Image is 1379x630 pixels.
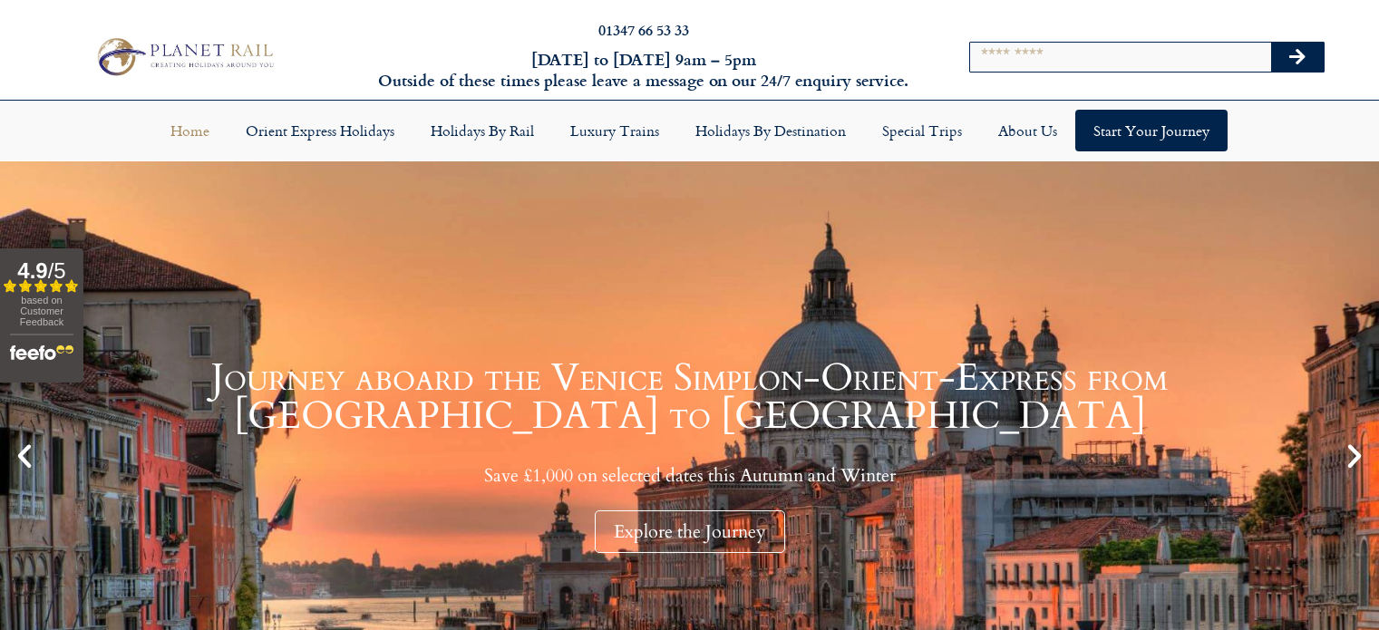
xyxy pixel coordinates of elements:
a: Luxury Trains [552,110,677,151]
a: Special Trips [864,110,980,151]
img: Planet Rail Train Holidays Logo [90,34,278,80]
p: Save £1,000 on selected dates this Autumn and Winter [45,464,1334,487]
div: Explore the Journey [595,510,785,553]
a: Holidays by Rail [413,110,552,151]
a: 01347 66 53 33 [598,19,689,40]
div: Next slide [1339,441,1370,471]
a: Home [152,110,228,151]
a: Holidays by Destination [677,110,864,151]
h6: [DATE] to [DATE] 9am – 5pm Outside of these times please leave a message on our 24/7 enquiry serv... [373,49,915,92]
div: Previous slide [9,441,40,471]
a: Orient Express Holidays [228,110,413,151]
nav: Menu [9,110,1370,151]
h1: Journey aboard the Venice Simplon-Orient-Express from [GEOGRAPHIC_DATA] to [GEOGRAPHIC_DATA] [45,359,1334,435]
a: Start your Journey [1075,110,1228,151]
a: About Us [980,110,1075,151]
button: Search [1271,43,1324,72]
